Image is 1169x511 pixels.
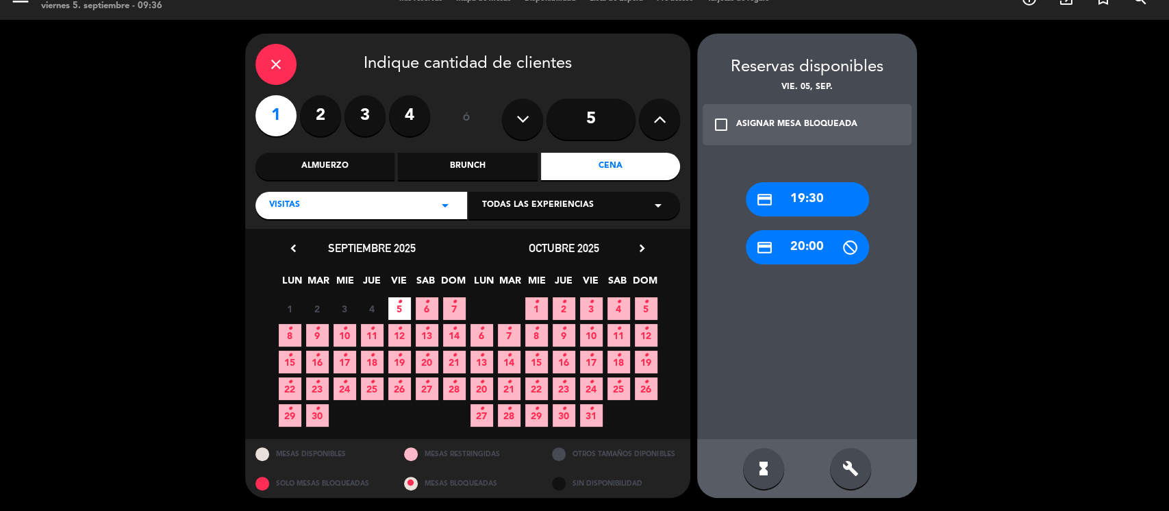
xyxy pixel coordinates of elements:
[736,118,857,132] div: ASIGNAR MESA BLOQUEADA
[306,404,329,427] span: 30
[361,297,384,320] span: 4
[370,371,375,393] i: •
[697,54,917,81] div: Reservas disponibles
[268,56,284,73] i: close
[394,439,542,469] div: MESAS RESTRINGIDAS
[534,398,539,420] i: •
[414,273,437,295] span: SAB
[498,377,520,400] span: 21
[580,351,603,373] span: 17
[553,351,575,373] span: 16
[635,377,657,400] span: 26
[479,398,484,420] i: •
[580,377,603,400] span: 24
[416,377,438,400] span: 27
[416,324,438,347] span: 13
[756,191,773,208] i: credit_card
[315,398,320,420] i: •
[443,297,466,320] span: 7
[315,371,320,393] i: •
[306,297,329,320] span: 2
[397,291,402,313] i: •
[562,345,566,366] i: •
[370,345,375,366] i: •
[425,291,429,313] i: •
[541,153,680,180] div: Cena
[542,439,690,469] div: OTROS TAMAÑOS DIPONIBLES
[443,377,466,400] span: 28
[288,318,292,340] i: •
[589,371,594,393] i: •
[279,324,301,347] span: 8
[479,345,484,366] i: •
[479,371,484,393] i: •
[498,324,520,347] span: 7
[635,324,657,347] span: 12
[452,318,457,340] i: •
[334,351,356,373] span: 17
[616,371,621,393] i: •
[245,439,394,469] div: MESAS DISPONIBLES
[525,324,548,347] span: 8
[562,398,566,420] i: •
[388,324,411,347] span: 12
[279,297,301,320] span: 1
[534,371,539,393] i: •
[425,371,429,393] i: •
[507,318,512,340] i: •
[361,377,384,400] span: 25
[398,153,537,180] div: Brunch
[300,95,341,136] label: 2
[482,199,594,212] span: Todas las experiencias
[644,345,649,366] i: •
[344,95,386,136] label: 3
[607,351,630,373] span: 18
[286,241,301,255] i: chevron_left
[397,345,402,366] i: •
[255,153,394,180] div: Almuerzo
[755,460,772,477] i: hourglass_full
[534,291,539,313] i: •
[245,469,394,498] div: SOLO MESAS BLOQUEADAS
[635,297,657,320] span: 5
[534,318,539,340] i: •
[342,371,347,393] i: •
[616,291,621,313] i: •
[589,318,594,340] i: •
[650,197,666,214] i: arrow_drop_down
[616,345,621,366] i: •
[525,297,548,320] span: 1
[746,182,869,216] div: 19:30
[507,371,512,393] i: •
[397,371,402,393] i: •
[553,404,575,427] span: 30
[580,404,603,427] span: 31
[370,318,375,340] i: •
[525,351,548,373] span: 15
[269,199,300,212] span: VISITAS
[713,116,729,133] i: check_box_outline_blank
[746,230,869,264] div: 20:00
[498,351,520,373] span: 14
[644,318,649,340] i: •
[499,273,522,295] span: MAR
[579,273,602,295] span: VIE
[315,318,320,340] i: •
[334,377,356,400] span: 24
[389,95,430,136] label: 4
[529,241,599,255] span: octubre 2025
[288,398,292,420] i: •
[498,404,520,427] span: 28
[607,297,630,320] span: 4
[361,351,384,373] span: 18
[635,351,657,373] span: 19
[334,324,356,347] span: 10
[525,377,548,400] span: 22
[756,239,773,256] i: credit_card
[580,324,603,347] span: 10
[589,291,594,313] i: •
[334,273,357,295] span: MIE
[635,241,649,255] i: chevron_right
[388,377,411,400] span: 26
[697,81,917,95] div: vie. 05, sep.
